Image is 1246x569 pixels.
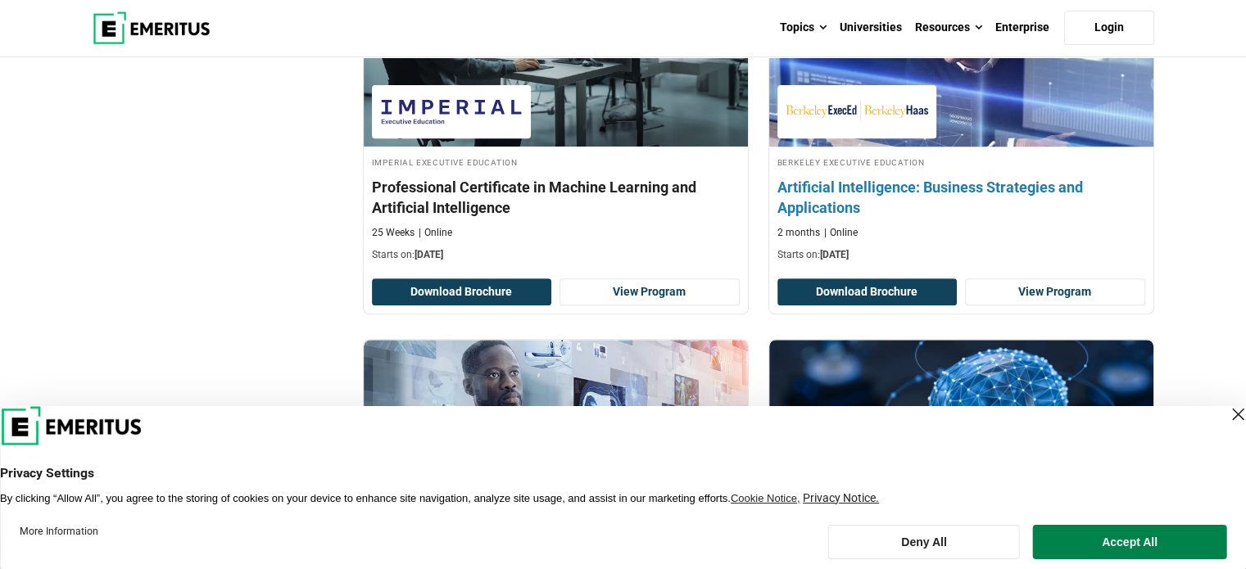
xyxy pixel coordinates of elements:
[777,177,1145,218] h4: Artificial Intelligence: Business Strategies and Applications
[372,248,740,262] p: Starts on:
[372,177,740,218] h4: Professional Certificate in Machine Learning and Artificial Intelligence
[1064,11,1154,45] a: Login
[965,278,1145,306] a: View Program
[372,278,552,306] button: Download Brochure
[777,248,1145,262] p: Starts on:
[777,155,1145,169] h4: Berkeley Executive Education
[364,340,748,504] img: Artificial Intelligence in Healthcare: Fundamentals and Applications | Online Healthcare Course
[777,226,820,240] p: 2 months
[824,226,858,240] p: Online
[820,249,849,260] span: [DATE]
[415,249,443,260] span: [DATE]
[419,226,452,240] p: Online
[372,155,740,169] h4: Imperial Executive Education
[769,340,1153,504] img: Postgraduate Diploma in Artificial Intelligence and Machine learning | Online AI and Machine Lear...
[777,278,958,306] button: Download Brochure
[380,93,523,130] img: Imperial Executive Education
[786,93,928,130] img: Berkeley Executive Education
[372,226,415,240] p: 25 Weeks
[560,278,740,306] a: View Program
